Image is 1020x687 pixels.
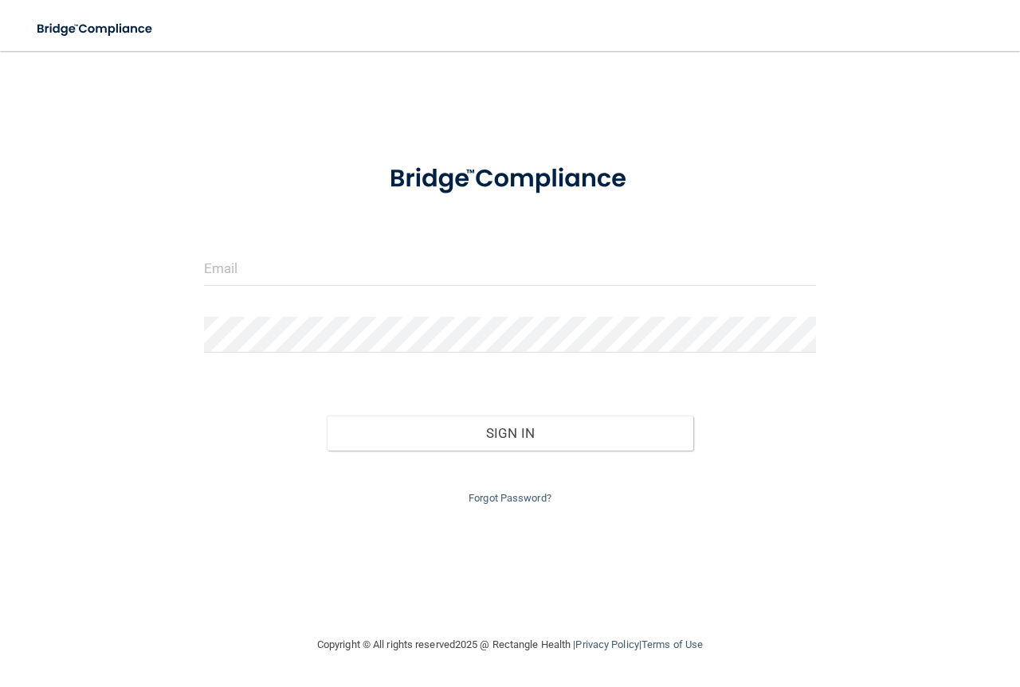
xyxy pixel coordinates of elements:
[219,619,801,670] div: Copyright © All rights reserved 2025 @ Rectangle Health | |
[24,13,167,45] img: bridge_compliance_login_screen.278c3ca4.svg
[327,416,694,451] button: Sign In
[204,250,816,286] input: Email
[641,638,703,650] a: Terms of Use
[469,492,551,504] a: Forgot Password?
[575,638,638,650] a: Privacy Policy
[363,146,657,212] img: bridge_compliance_login_screen.278c3ca4.svg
